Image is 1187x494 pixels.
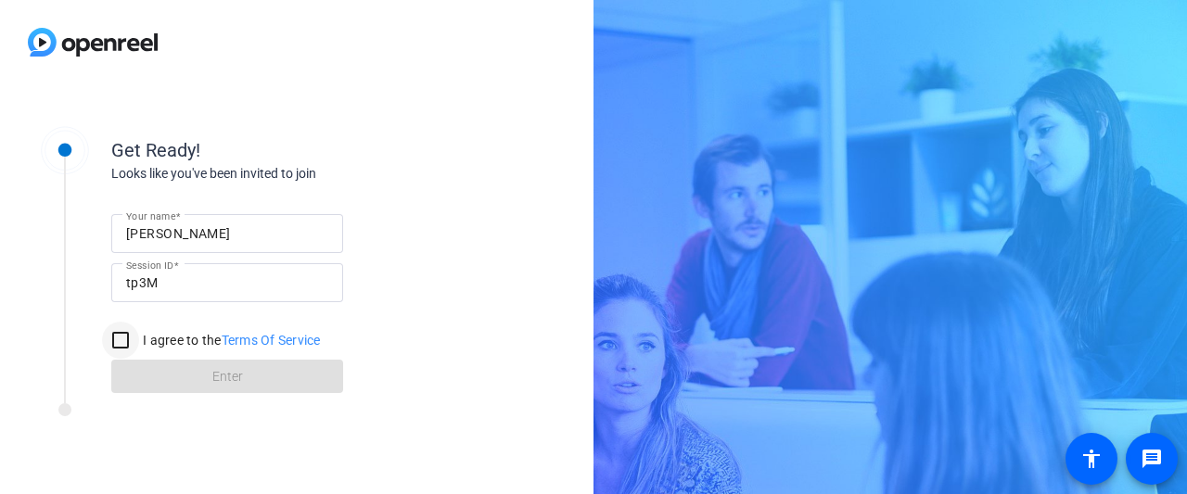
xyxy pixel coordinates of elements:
[111,164,482,184] div: Looks like you've been invited to join
[111,136,482,164] div: Get Ready!
[1080,448,1103,470] mat-icon: accessibility
[126,210,175,222] mat-label: Your name
[126,260,173,271] mat-label: Session ID
[1141,448,1163,470] mat-icon: message
[139,331,321,349] label: I agree to the
[222,333,321,348] a: Terms Of Service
